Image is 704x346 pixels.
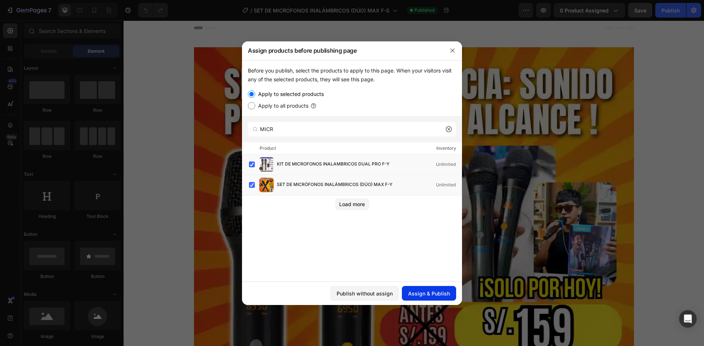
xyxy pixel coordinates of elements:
div: Product [260,145,276,152]
div: /> [242,60,462,282]
input: Search products [248,122,456,137]
span: KIT DE MICROFONOS INALAMBRICOS DUAL PRO F-Y [277,160,389,168]
button: Publish without assign [330,286,399,301]
span: SET DE MICRÓFONOS INALÁMBRICOS (DÚO) MAX F-Y [277,181,392,189]
div: Unlimited [436,181,462,189]
label: Apply to selected products [255,90,324,98]
img: product-img [259,178,274,192]
div: Inventory [436,145,456,152]
div: Load more [339,200,365,208]
button: Assign & Publish [402,286,456,301]
div: Publish without assign [337,290,393,297]
div: Assign & Publish [408,290,450,297]
div: Unlimited [436,161,462,168]
div: Open Intercom Messenger [679,310,697,328]
label: Apply to all products [255,101,308,110]
img: product-img [259,157,274,172]
button: Load more [335,198,369,210]
div: Before you publish, select the products to apply to this page. When your visitors visit any of th... [248,66,456,84]
div: Assign products before publishing page [242,41,443,60]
